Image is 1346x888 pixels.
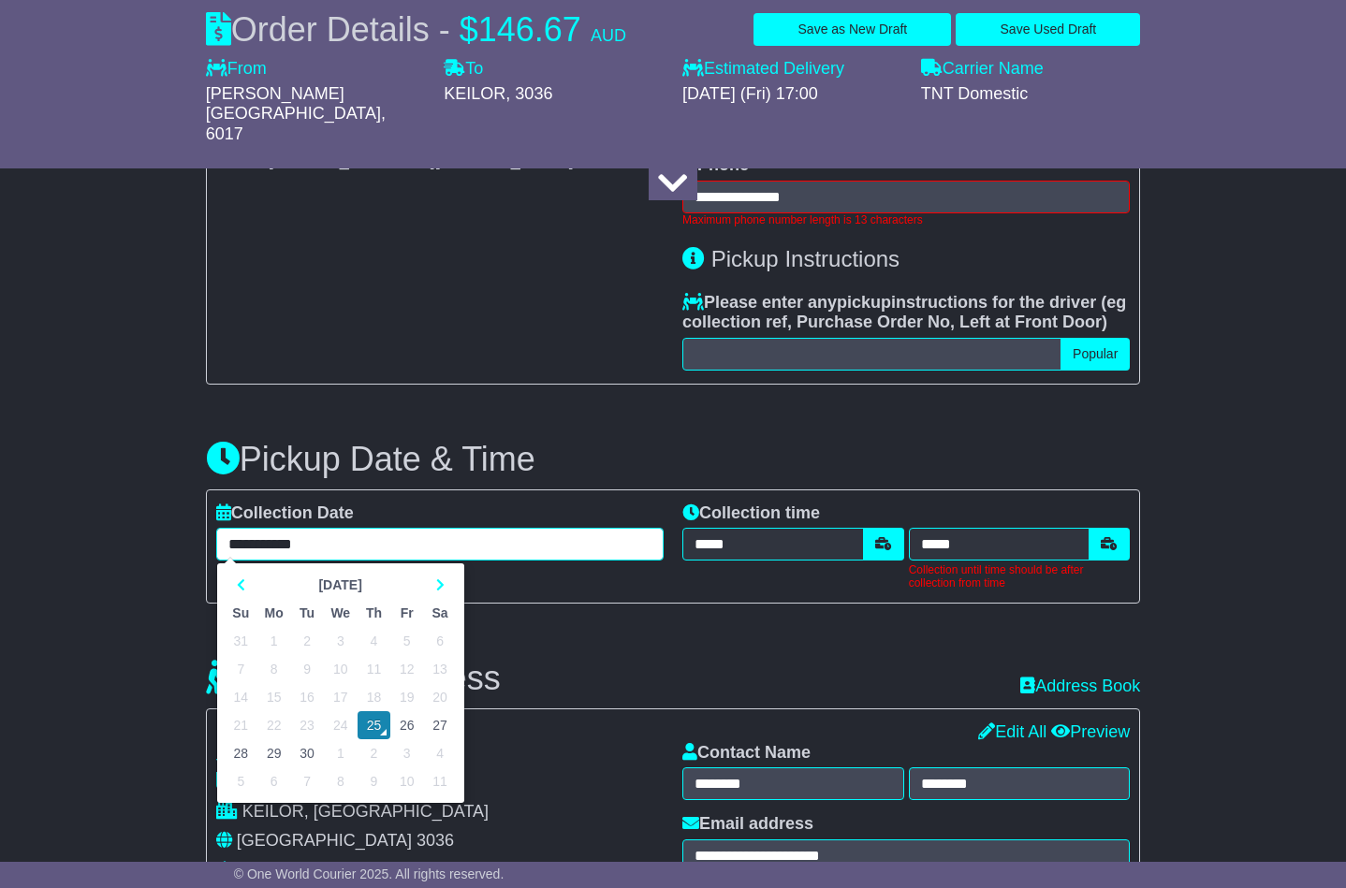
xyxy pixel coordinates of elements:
th: Mo [257,599,291,627]
a: Edit All [978,722,1046,741]
div: TNT Domestic [921,84,1141,105]
td: 3 [390,739,423,767]
td: 10 [324,655,358,683]
td: 1 [257,627,291,655]
td: 4 [423,739,456,767]
button: Popular [1061,338,1130,371]
th: Tu [290,599,323,627]
td: 2 [290,627,323,655]
td: 22 [257,711,291,739]
td: 25 [358,711,390,739]
span: 3036 [417,831,454,850]
td: 23 [290,711,323,739]
div: Order Details - [206,9,626,50]
td: 1 [324,739,358,767]
span: [PERSON_NAME][GEOGRAPHIC_DATA] [206,84,381,124]
span: KEILOR [444,84,505,103]
td: 27 [423,711,456,739]
span: Pickup Instructions [711,246,900,271]
td: 19 [390,683,423,711]
td: 15 [257,683,291,711]
td: 5 [390,627,423,655]
td: 26 [390,711,423,739]
td: 5 [225,767,257,795]
div: Maximum phone number length is 13 characters [682,213,1130,226]
th: Th [358,599,390,627]
span: © One World Courier 2025. All rights reserved. [234,866,505,881]
h3: Pickup Date & Time [206,441,1141,478]
td: 10 [390,767,423,795]
td: 4 [358,627,390,655]
td: 16 [290,683,323,711]
th: Fr [390,599,423,627]
span: pickup [837,293,891,312]
label: Carrier Name [921,59,1044,80]
label: Please enter any instructions for the driver ( ) [682,293,1130,333]
td: 28 [225,739,257,767]
td: 8 [324,767,358,795]
div: Collection until time should be after collection from time [909,563,1131,590]
span: eg collection ref, Purchase Order No, Left at Front Door [682,293,1126,332]
td: 13 [423,655,456,683]
td: 17 [324,683,358,711]
td: 11 [423,767,456,795]
td: 6 [257,767,291,795]
span: KEILOR, [GEOGRAPHIC_DATA] [242,802,489,821]
label: Collection Date [216,503,354,524]
label: Collection time [682,503,820,524]
h3: Delivery Address [206,660,501,697]
th: We [324,599,358,627]
td: 18 [358,683,390,711]
td: 2 [358,739,390,767]
td: 8 [257,655,291,683]
th: Select Month [257,571,423,599]
td: 21 [225,711,257,739]
label: To [444,59,483,80]
td: 29 [257,739,291,767]
span: , 3036 [505,84,552,103]
label: Email address [682,814,813,835]
td: 9 [290,655,323,683]
td: 24 [324,711,358,739]
label: Contact Name [682,743,811,764]
th: Su [225,599,257,627]
button: Save Used Draft [956,13,1140,46]
td: 12 [390,655,423,683]
td: 11 [358,655,390,683]
span: [GEOGRAPHIC_DATA] [237,831,412,850]
button: Save as New Draft [753,13,951,46]
td: 7 [225,655,257,683]
a: Address Book [1020,677,1140,695]
a: Preview [1051,722,1130,741]
td: 20 [423,683,456,711]
div: [STREET_ADDRESS] [238,861,404,881]
td: 6 [423,627,456,655]
label: From [206,59,267,80]
label: Estimated Delivery [682,59,902,80]
div: [DATE] (Fri) 17:00 [682,84,902,105]
th: Sa [423,599,456,627]
span: , 6017 [206,104,386,143]
td: 30 [290,739,323,767]
span: AUD [591,26,626,45]
span: 146.67 [478,10,581,49]
td: 9 [358,767,390,795]
td: 31 [225,627,257,655]
span: $ [460,10,478,49]
td: 3 [324,627,358,655]
td: 7 [290,767,323,795]
td: 14 [225,683,257,711]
